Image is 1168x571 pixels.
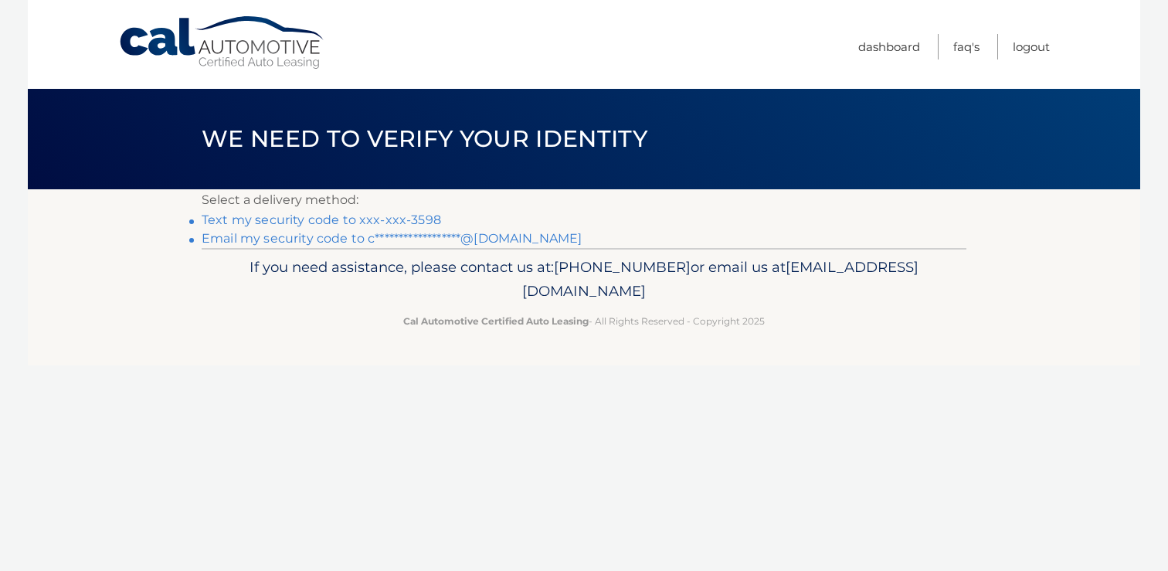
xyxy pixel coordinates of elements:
[202,124,647,153] span: We need to verify your identity
[118,15,327,70] a: Cal Automotive
[1013,34,1050,59] a: Logout
[403,315,589,327] strong: Cal Automotive Certified Auto Leasing
[858,34,920,59] a: Dashboard
[212,313,956,329] p: - All Rights Reserved - Copyright 2025
[953,34,980,59] a: FAQ's
[202,189,966,211] p: Select a delivery method:
[212,255,956,304] p: If you need assistance, please contact us at: or email us at
[554,258,691,276] span: [PHONE_NUMBER]
[202,212,441,227] a: Text my security code to xxx-xxx-3598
